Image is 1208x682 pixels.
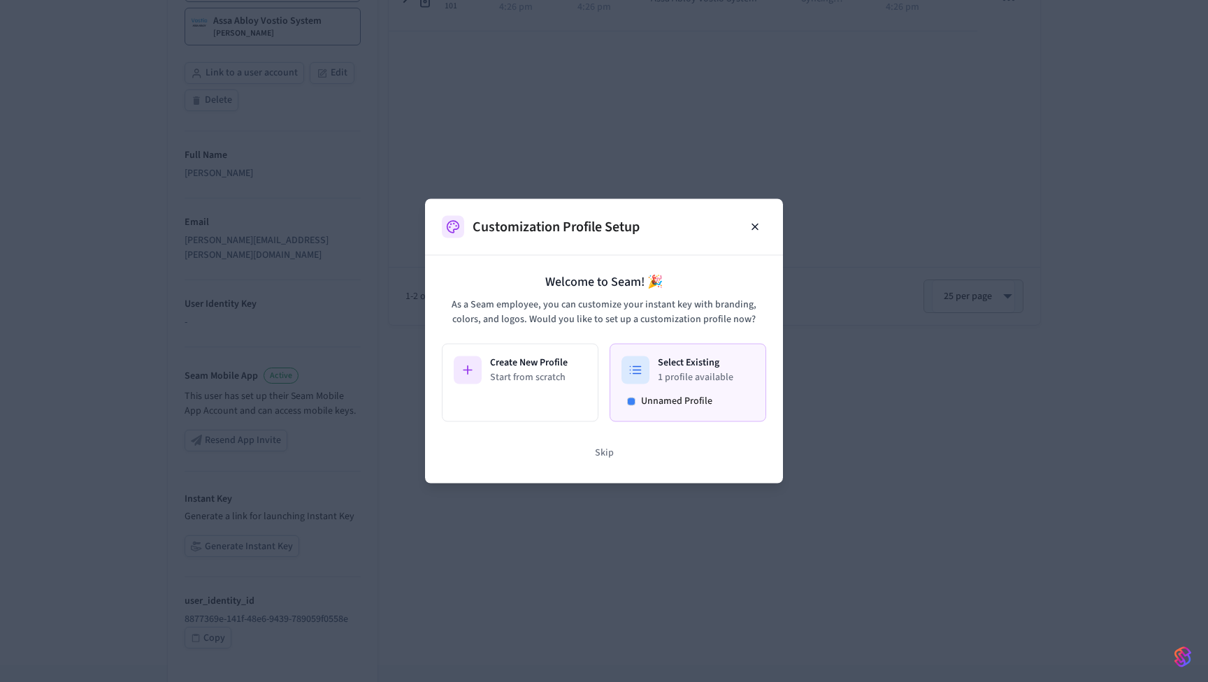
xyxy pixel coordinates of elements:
div: Create New ProfileStart from scratch [442,344,598,422]
p: Start from scratch [490,370,568,384]
h2: Customization Profile Setup [473,217,640,237]
p: As a Seam employee, you can customize your instant key with branding, colors, and logos. Would yo... [442,298,766,327]
p: 1 profile available [658,370,733,384]
p: Welcome to Seam! 🎉 [442,273,766,292]
h3: Create New Profile [490,356,568,370]
div: Select Existing1 profile availableUnnamed Profile [610,344,766,422]
button: Skip [584,439,625,467]
img: SeamLogoGradient.69752ec5.svg [1174,646,1191,668]
span: Unnamed Profile [641,394,712,409]
h3: Select Existing [658,356,733,370]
